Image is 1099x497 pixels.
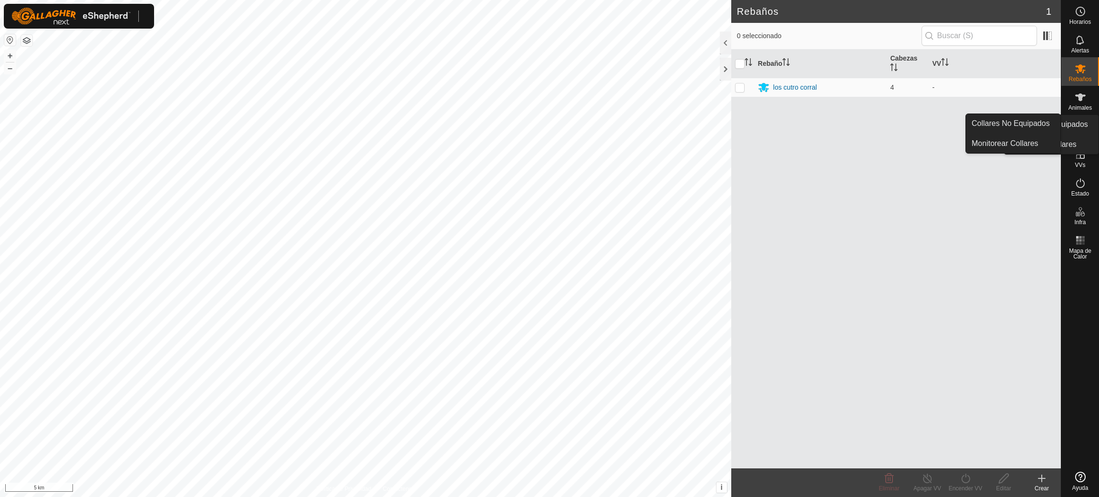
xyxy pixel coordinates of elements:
h2: Rebaños [737,6,1046,17]
input: Buscar (S) [922,26,1037,46]
span: i [721,483,723,491]
div: Editar [985,484,1023,493]
th: Cabezas [886,50,928,78]
td: - [928,78,1061,97]
p-sorticon: Activar para ordenar [890,65,898,72]
p-sorticon: Activar para ordenar [782,60,790,67]
span: 1 [1046,4,1051,19]
div: Encender VV [946,484,985,493]
span: Infra [1074,219,1086,225]
span: Rebaños [1068,76,1091,82]
button: Capas del Mapa [21,35,32,46]
span: Collares No Equipados [972,118,1050,129]
button: i [716,482,727,493]
button: Restablecer Mapa [4,34,16,46]
div: los cutro corral [773,83,817,93]
span: Monitorear Collares [972,138,1038,149]
p-sorticon: Activar para ordenar [745,60,752,67]
span: 4 [890,83,894,91]
th: Rebaño [754,50,887,78]
p-sorticon: Activar para ordenar [941,60,949,67]
span: Eliminar [879,485,899,492]
button: – [4,62,16,74]
span: Animales [1068,105,1092,111]
th: VV [928,50,1061,78]
a: Monitorear Collares [966,134,1060,153]
span: Mapa de Calor [1064,248,1097,259]
button: + [4,50,16,62]
a: Política de Privacidad [316,485,371,493]
span: Ayuda [1072,485,1089,491]
span: Horarios [1069,19,1091,25]
a: Collares No Equipados [966,114,1060,133]
img: Logo Gallagher [11,8,131,25]
a: Ayuda [1061,468,1099,495]
a: Contáctenos [383,485,415,493]
div: Crear [1023,484,1061,493]
span: Estado [1071,191,1089,197]
span: 0 seleccionado [737,31,922,41]
span: VVs [1075,162,1085,168]
span: Alertas [1071,48,1089,53]
div: Apagar VV [908,484,946,493]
